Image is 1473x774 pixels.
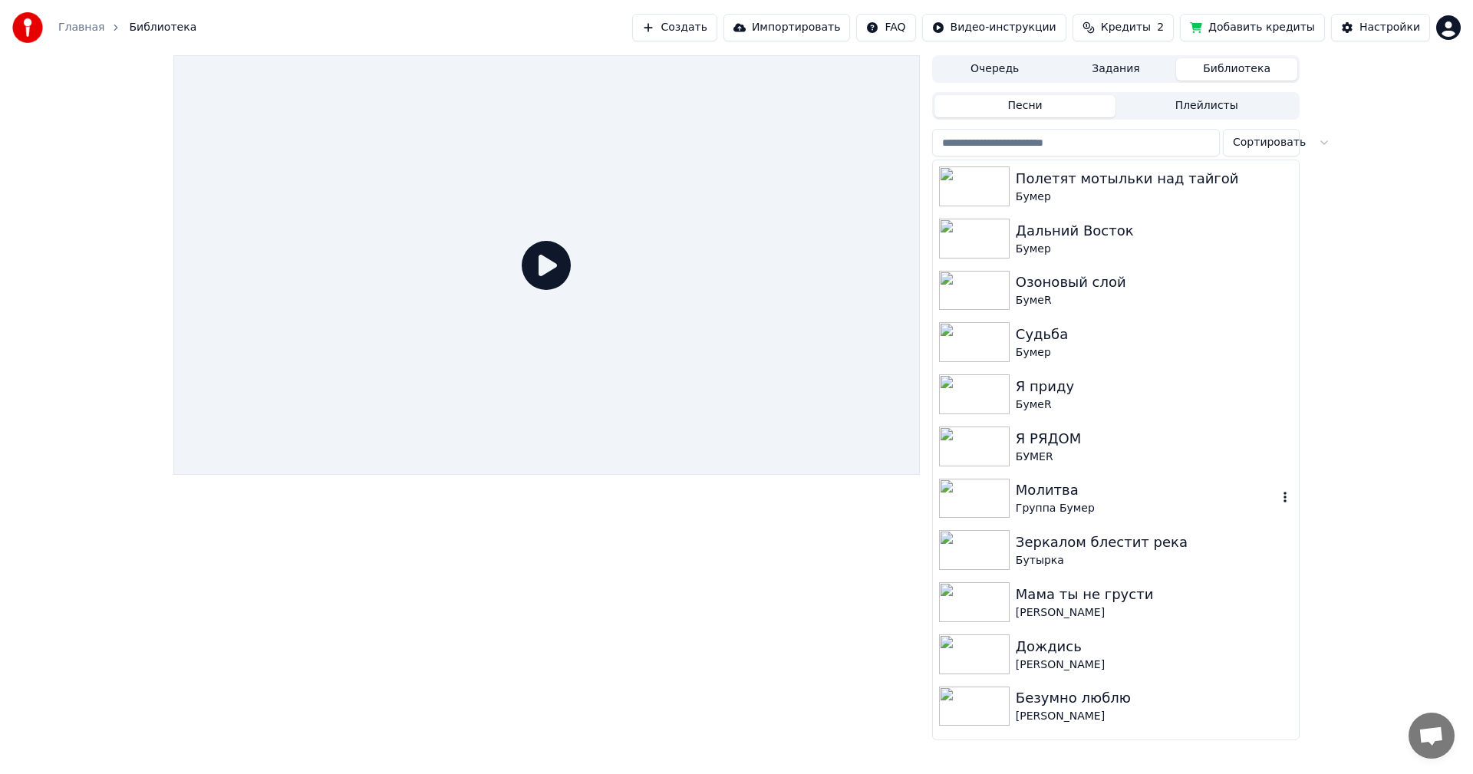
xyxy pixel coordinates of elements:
[1016,584,1293,605] div: Мама ты не грусти
[1016,428,1293,450] div: Я РЯДОМ
[934,58,1056,81] button: Очередь
[129,20,196,35] span: Библиотека
[1016,450,1293,465] div: БУМЕR
[934,95,1116,117] button: Песни
[1157,20,1164,35] span: 2
[1016,605,1293,621] div: [PERSON_NAME]
[1016,168,1293,189] div: Полетят мотыльки над тайгой
[1016,636,1293,657] div: Дождись
[1180,14,1325,41] button: Добавить кредиты
[922,14,1066,41] button: Видео-инструкции
[1101,20,1151,35] span: Кредиты
[1016,189,1293,205] div: Бумер
[1016,397,1293,413] div: БумеR
[632,14,717,41] button: Создать
[1331,14,1430,41] button: Настройки
[1409,713,1455,759] div: Открытый чат
[1176,58,1297,81] button: Библиотека
[723,14,851,41] button: Импортировать
[1016,220,1293,242] div: Дальний Восток
[1016,479,1277,501] div: Молитва
[1016,709,1293,724] div: [PERSON_NAME]
[1073,14,1174,41] button: Кредиты2
[1359,20,1420,35] div: Настройки
[1233,135,1306,150] span: Сортировать
[1016,345,1293,361] div: Бумер
[1016,293,1293,308] div: БумеR
[1115,95,1297,117] button: Плейлисты
[1016,376,1293,397] div: Я приду
[1016,501,1277,516] div: Группа Бумер
[58,20,104,35] a: Главная
[12,12,43,43] img: youka
[1016,657,1293,673] div: [PERSON_NAME]
[1016,242,1293,257] div: Бумер
[1016,324,1293,345] div: Судьба
[1056,58,1177,81] button: Задания
[1016,687,1293,709] div: Безумно люблю
[58,20,196,35] nav: breadcrumb
[1016,272,1293,293] div: Озоновый слой
[1016,553,1293,568] div: Бутырка
[856,14,915,41] button: FAQ
[1016,532,1293,553] div: Зеркалом блестит река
